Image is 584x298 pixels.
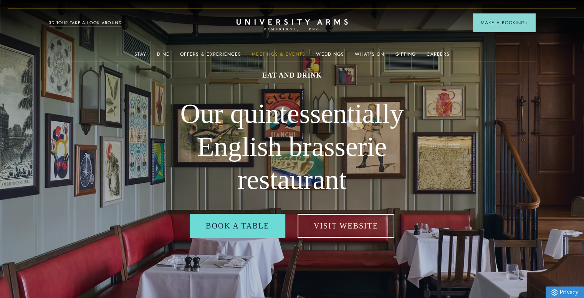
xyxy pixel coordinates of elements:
[134,51,146,61] a: Stay
[427,51,450,61] a: Careers
[551,289,558,296] img: Privacy
[473,13,535,32] button: Make a BookingArrow icon
[237,19,348,31] a: Home
[157,51,169,61] a: Dine
[180,51,241,61] a: Offers & Experiences
[252,51,305,61] a: Meetings & Events
[525,22,528,24] img: Arrow icon
[49,20,122,26] a: 3D TOUR:TAKE A LOOK AROUND
[481,19,528,26] span: Make a Booking
[146,98,438,196] h2: Our quintessentially English brasserie restaurant
[355,51,384,61] a: What's On
[298,214,394,238] a: Visit Website
[316,51,344,61] a: Weddings
[546,286,584,298] a: Privacy
[190,214,285,238] a: Book a table
[395,51,416,61] a: Gifting
[146,71,438,80] h1: Eat and drink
